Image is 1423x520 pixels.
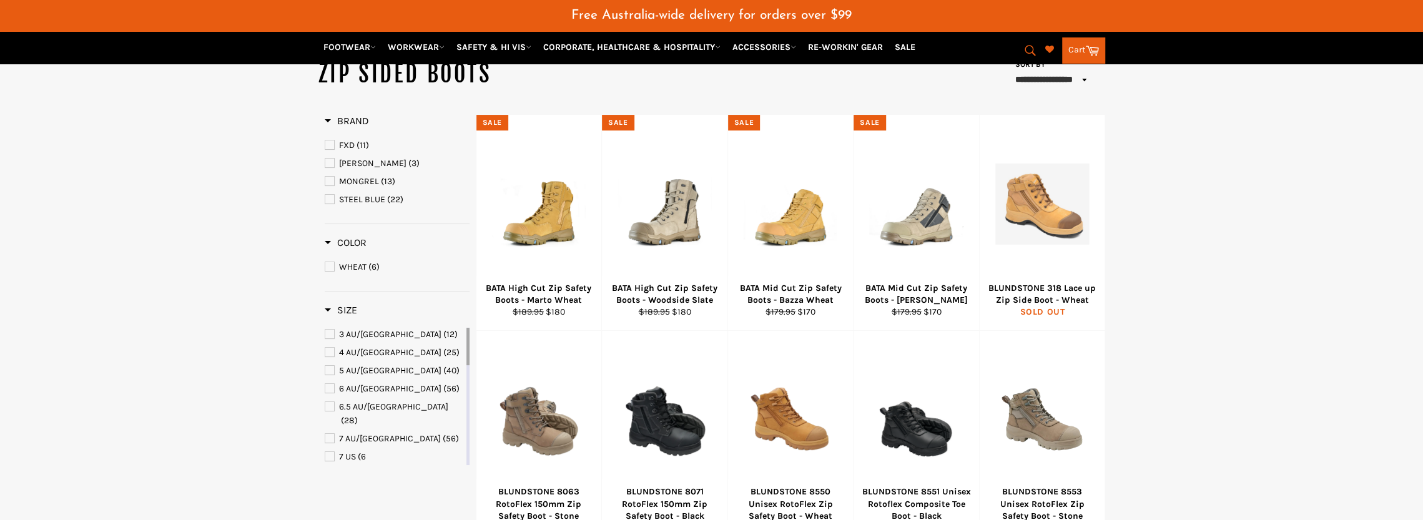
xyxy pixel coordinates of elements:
[339,347,441,358] span: 4 AU/[GEOGRAPHIC_DATA]
[325,175,470,189] a: MONGREL
[443,329,458,340] span: (12)
[618,373,712,468] img: BLUNDSTONE 8071 RotoFlex 150mm Zip Safety Boot - Black - Workin' Gear
[862,282,972,307] div: BATA Mid Cut Zip Safety Boots - [PERSON_NAME]
[451,36,536,58] a: SAFETY & HI VIS
[339,451,438,476] span: 7 US (6 AU/[GEOGRAPHIC_DATA])
[341,415,358,426] span: (28)
[443,383,460,394] span: (56)
[1062,37,1105,64] a: Cart
[408,158,420,169] span: (3)
[744,373,838,467] img: BLUNDSTONE 8550 Unisex RotoFlex Zip Safety Boot - Wheat - Workin' Gear
[325,364,464,378] a: 5 AU/UK
[638,307,669,317] s: $189.95
[339,383,441,394] span: 6 AU/[GEOGRAPHIC_DATA]
[476,115,602,331] a: BATA High Cut Zip Safety Boots - Marto Wheat - Workin' Gear BATA High Cut Zip Safety Boots - Mart...
[869,373,963,468] img: BLUNDSTONE 8551 Unisex Rotoflex Composite Toe Boot - Black - Workin' Gear
[610,306,720,318] div: $180
[744,157,838,252] img: BATA Mid Cut Zip Safety Boots - Bazza Wheat - Workin' Gear
[339,262,367,272] span: WHEAT
[727,36,801,58] a: ACCESSORIES
[892,307,922,317] s: $179.95
[339,401,448,412] span: 6.5 AU/[GEOGRAPHIC_DATA]
[325,260,470,274] a: WHEAT
[381,176,395,187] span: (13)
[383,36,450,58] a: WORKWEAR
[325,346,464,360] a: 4 AU/UK
[325,304,357,316] h3: Size
[339,176,379,187] span: MONGREL
[325,237,367,248] span: Color
[987,306,1097,318] div: Sold Out
[443,365,460,376] span: (40)
[862,306,972,318] div: $170
[803,36,888,58] a: RE-WORKIN' GEAR
[325,193,470,207] a: STEEL BLUE
[339,433,441,444] span: 7 AU/[GEOGRAPHIC_DATA]
[476,115,508,130] div: Sale
[368,262,380,272] span: (6)
[325,237,367,249] h3: Color
[339,194,385,205] span: STEEL BLUE
[318,59,712,90] h1: ZIP SIDED BOOTS
[728,115,760,130] div: Sale
[443,347,460,358] span: (25)
[318,36,381,58] a: FOOTWEAR
[387,194,403,205] span: (22)
[513,307,544,317] s: $189.95
[325,400,464,428] a: 6.5 AU/UK
[339,140,355,150] span: FXD
[995,373,1090,468] img: BLUNDSTONE 8553 Unisex RotoFlex Zip Safety Boot - Stone - Workin' Gear
[766,307,795,317] s: $179.95
[484,306,594,318] div: $180
[325,432,464,446] a: 7 AU/UK
[610,282,720,307] div: BATA High Cut Zip Safety Boots - Woodside Slate
[736,282,845,307] div: BATA Mid Cut Zip Safety Boots - Bazza Wheat
[987,282,1097,307] div: BLUNDSTONE 318 Lace up Zip Side Boot - Wheat
[571,9,852,22] span: Free Australia-wide delivery for orders over $99
[979,115,1105,331] a: BLUNDSTONE 318 Lace up Zip Side Boot - Workin Gear BLUNDSTONE 318 Lace up Zip Side Boot - Wheat S...
[484,282,594,307] div: BATA High Cut Zip Safety Boots - Marto Wheat
[736,306,845,318] div: $170
[854,115,885,130] div: Sale
[618,157,712,252] img: BATA High Cut Zip Safety Boots - Woodside Slate - Workin' Gear
[492,157,586,252] img: BATA High Cut Zip Safety Boots - Marto Wheat - Workin' Gear
[727,115,854,331] a: BATA Mid Cut Zip Safety Boots - Bazza Wheat - Workin' Gear BATA Mid Cut Zip Safety Boots - Bazza ...
[325,328,464,341] a: 3 AU/UK
[492,373,586,468] img: BLUNDSTONE 8063 RotoFlex 150mm Zip Safety Boot - Stone - Workin' Gear
[339,329,441,340] span: 3 AU/[GEOGRAPHIC_DATA]
[869,157,963,252] img: BATA Mid Cut Zip Safety Boots - Roy Slate - Workin' Gear
[357,140,369,150] span: (11)
[339,158,406,169] span: [PERSON_NAME]
[995,164,1090,245] img: BLUNDSTONE 318 Lace up Zip Side Boot - Workin Gear
[890,36,920,58] a: SALE
[339,365,441,376] span: 5 AU/[GEOGRAPHIC_DATA]
[325,382,464,396] a: 6 AU/UK
[538,36,726,58] a: CORPORATE, HEALTHCARE & HOSPITALITY
[325,450,464,478] a: 7 US (6 AU/UK)
[325,115,369,127] h3: Brand
[325,157,470,170] a: MACK
[853,115,979,331] a: BATA Mid Cut Zip Safety Boots - Roy Slate - Workin' Gear BATA Mid Cut Zip Safety Boots - [PERSON_...
[325,139,470,152] a: FXD
[601,115,727,331] a: BATA High Cut Zip Safety Boots - Woodside Slate - Workin' Gear BATA High Cut Zip Safety Boots - W...
[602,115,634,130] div: Sale
[443,433,459,444] span: (56)
[1012,59,1046,70] label: Sort by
